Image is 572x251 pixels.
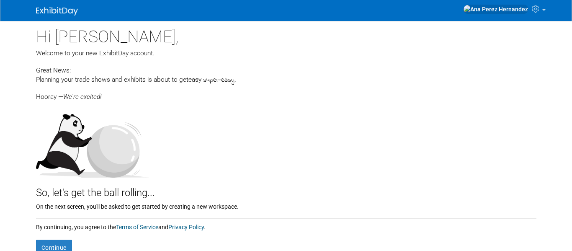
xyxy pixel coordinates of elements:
span: We're excited! [63,93,101,101]
a: Terms of Service [116,224,158,230]
div: Hooray — [36,85,536,101]
div: Planning your trade shows and exhibits is about to get . [36,75,536,85]
img: Ana Perez Hernandez [463,5,528,14]
span: easy [188,76,201,83]
div: Hi [PERSON_NAME], [36,21,536,49]
div: On the next screen, you'll be asked to get started by creating a new workspace. [36,200,536,211]
div: By continuing, you agree to the and . [36,219,536,231]
img: ExhibitDay [36,7,78,16]
div: Great News: [36,65,536,75]
div: Welcome to your new ExhibitDay account. [36,49,536,58]
img: Let's get the ball rolling [36,106,149,178]
span: super-easy [203,75,234,85]
a: Privacy Policy [168,224,204,230]
div: So, let's get the ball rolling... [36,178,536,200]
